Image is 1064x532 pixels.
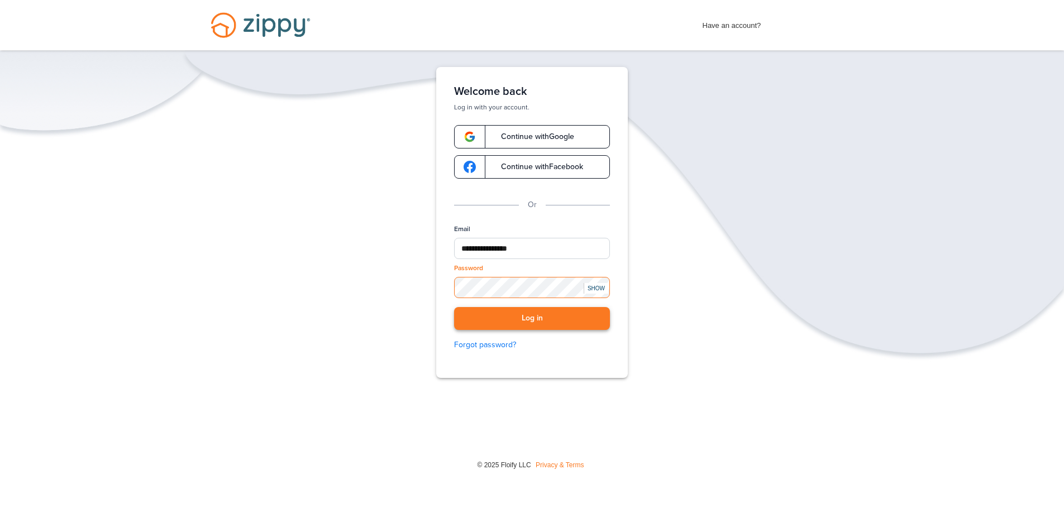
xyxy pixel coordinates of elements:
[454,155,610,179] a: google-logoContinue withFacebook
[454,339,610,351] a: Forgot password?
[454,238,610,259] input: Email
[490,163,583,171] span: Continue with Facebook
[454,125,610,148] a: google-logoContinue withGoogle
[454,277,610,298] input: Password
[477,461,531,469] span: © 2025 Floify LLC
[490,133,574,141] span: Continue with Google
[454,85,610,98] h1: Welcome back
[703,14,761,32] span: Have an account?
[528,199,537,211] p: Or
[454,103,610,112] p: Log in with your account.
[584,283,608,294] div: SHOW
[454,307,610,330] button: Log in
[454,263,483,273] label: Password
[454,224,470,234] label: Email
[536,461,584,469] a: Privacy & Terms
[464,131,476,143] img: google-logo
[464,161,476,173] img: google-logo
